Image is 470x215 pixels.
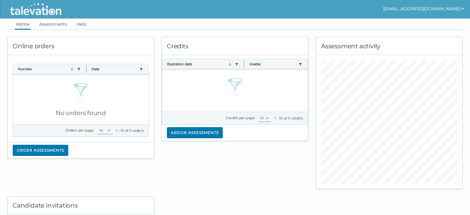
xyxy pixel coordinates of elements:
[8,37,154,55] div: Online orders
[242,57,246,71] button: Column resize handle
[38,19,68,30] a: Assessments
[76,19,88,30] a: Help
[56,109,106,117] span: No orders found
[7,2,64,17] img: Talevation_Logo_Transparent_white.png
[162,37,308,55] div: Credits
[84,62,88,75] button: Column resize handle
[167,127,223,138] button: Assign assessments
[15,19,31,30] a: Home
[8,197,154,214] div: Candidate invitations
[249,62,296,67] button: Usable
[167,62,232,67] button: Expiration date
[274,116,303,121] div: 1 - 10 of 0 credits
[226,116,255,120] label: Credits per page
[66,128,94,132] label: Orders per page
[91,67,137,71] button: Date
[18,67,74,71] button: Number
[116,128,144,133] div: 1 - 10 of 0 orders
[13,145,68,156] button: Order assessments
[316,37,462,55] div: Assessment activity
[383,5,465,12] button: show user actions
